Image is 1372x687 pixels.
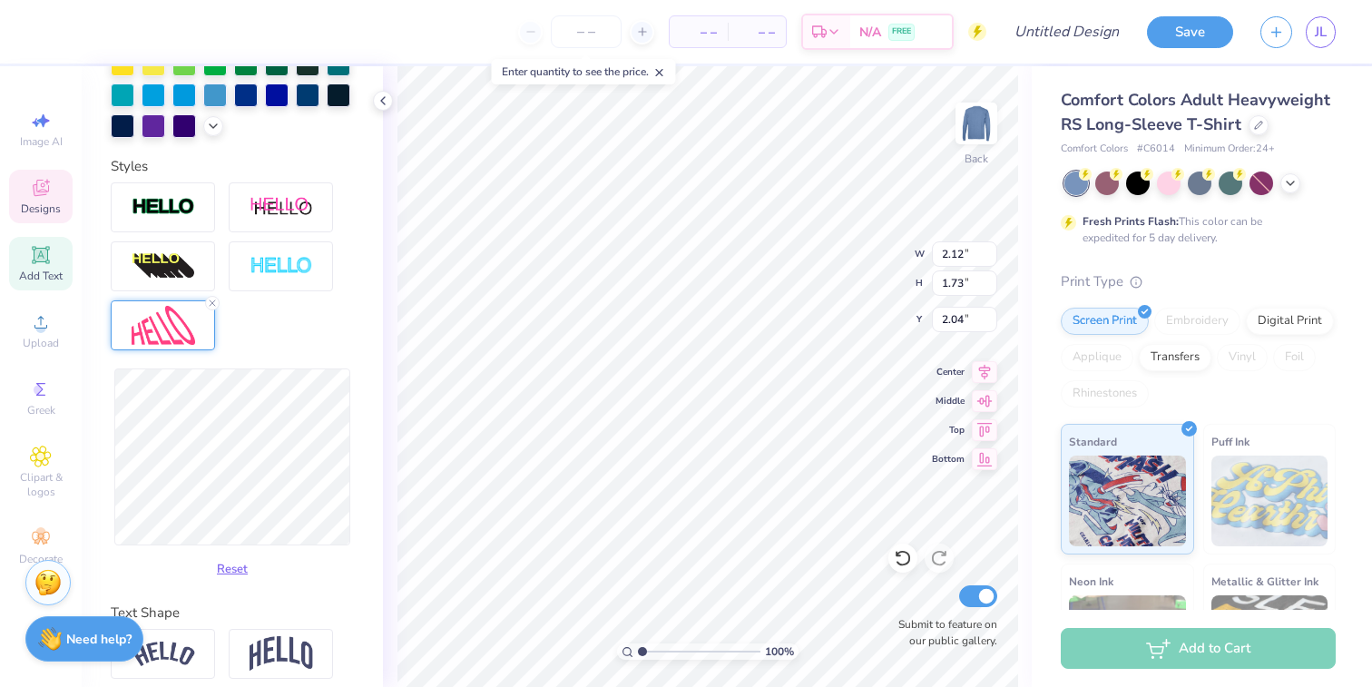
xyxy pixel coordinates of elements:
span: Top [932,424,965,437]
div: Embroidery [1154,308,1240,335]
span: Center [932,366,965,378]
span: Upload [23,336,59,350]
img: Free Distort [132,306,195,345]
div: Enter quantity to see the price. [492,59,676,84]
img: Standard [1069,456,1186,546]
span: 100 % [765,643,794,660]
span: N/A [859,23,881,42]
span: Image AI [20,134,63,149]
div: Styles [111,156,354,177]
span: Metallic & Glitter Ink [1211,572,1318,591]
span: JL [1315,22,1327,43]
strong: Fresh Prints Flash: [1083,214,1179,229]
span: Decorate [19,552,63,566]
span: Puff Ink [1211,432,1249,451]
button: Save [1147,16,1233,48]
span: Standard [1069,432,1117,451]
div: Digital Print [1246,308,1334,335]
button: Reset [209,555,256,584]
div: Screen Print [1061,308,1149,335]
span: Designs [21,201,61,216]
div: Vinyl [1217,344,1268,371]
img: Arc [132,642,195,666]
span: Minimum Order: 24 + [1184,142,1275,157]
div: Text Shape [111,603,354,623]
div: Applique [1061,344,1133,371]
span: Comfort Colors [1061,142,1128,157]
div: Print Type [1061,271,1336,292]
div: This color can be expedited for 5 day delivery. [1083,213,1306,246]
img: Stroke [132,197,195,218]
span: Neon Ink [1069,572,1113,591]
span: Bottom [932,453,965,466]
span: Comfort Colors Adult Heavyweight RS Long-Sleeve T-Shirt [1061,89,1330,135]
div: Foil [1273,344,1316,371]
img: Metallic & Glitter Ink [1211,595,1328,686]
strong: Need help? [66,631,132,648]
input: – – [551,15,622,48]
img: Neon Ink [1069,595,1186,686]
img: Arch [250,636,313,671]
img: Puff Ink [1211,456,1328,546]
span: Add Text [19,269,63,283]
img: Back [958,105,995,142]
span: – – [681,23,717,42]
div: Back [965,151,988,167]
span: – – [739,23,775,42]
span: Clipart & logos [9,470,73,499]
img: Negative Space [250,256,313,277]
div: Rhinestones [1061,380,1149,407]
img: Shadow [250,196,313,219]
input: Untitled Design [1000,14,1133,50]
a: JL [1306,16,1336,48]
div: Transfers [1139,344,1211,371]
span: # C6014 [1137,142,1175,157]
span: Middle [932,395,965,407]
span: Greek [27,403,55,417]
label: Submit to feature on our public gallery. [888,616,997,649]
span: FREE [892,25,911,38]
img: 3d Illusion [132,252,195,281]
